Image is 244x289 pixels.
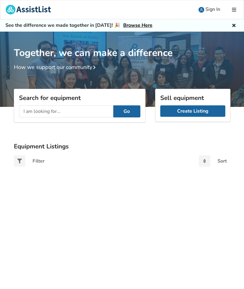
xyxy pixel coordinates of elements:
[123,22,152,29] a: Browse Here
[19,94,140,102] h3: Search for equipment
[6,5,51,14] img: assistlist-logo
[14,142,230,150] h3: Equipment Listings
[199,7,204,13] img: user icon
[19,105,113,117] input: I am looking for...
[160,105,225,117] a: Create Listing
[5,22,152,29] h5: See the difference we made together in [DATE]! 🎉
[205,6,220,13] span: Sign In
[33,159,45,163] div: Filter
[113,105,140,117] button: Go
[14,64,98,71] a: How we support our community
[160,94,225,102] h3: Sell equipment
[14,32,230,59] h1: Together, we can make a difference
[193,0,226,19] a: user icon Sign In
[217,159,227,163] div: Sort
